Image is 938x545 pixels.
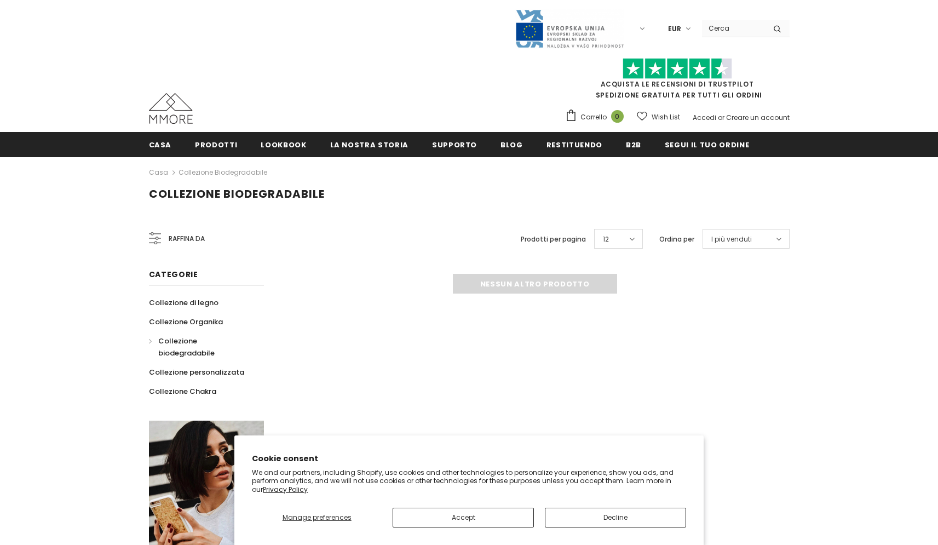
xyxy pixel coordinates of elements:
img: Javni Razpis [515,9,624,49]
a: Collezione Chakra [149,382,216,401]
a: Collezione di legno [149,293,218,312]
span: Collezione di legno [149,297,218,308]
span: La nostra storia [330,140,408,150]
a: Casa [149,166,168,179]
label: Ordina per [659,234,694,245]
a: Blog [500,132,523,157]
span: EUR [668,24,681,35]
span: Collezione biodegradabile [158,336,215,358]
a: Carrello 0 [565,109,629,125]
label: Prodotti per pagina [521,234,586,245]
span: supporto [432,140,477,150]
a: B2B [626,132,641,157]
span: I più venduti [711,234,752,245]
a: Wish List [637,107,680,127]
span: Collezione Organika [149,317,223,327]
span: Restituendo [546,140,602,150]
a: La nostra storia [330,132,408,157]
a: Collezione Organika [149,312,223,331]
span: or [718,113,724,122]
span: Blog [500,140,523,150]
span: Collezione personalizzata [149,367,244,377]
p: We and our partners, including Shopify, use cookies and other technologies to personalize your ex... [252,468,686,494]
img: Casi MMORE [149,93,193,124]
span: Segui il tuo ordine [665,140,749,150]
input: Search Site [702,20,765,36]
span: Wish List [652,112,680,123]
a: Prodotti [195,132,237,157]
a: supporto [432,132,477,157]
span: Manage preferences [283,513,352,522]
span: 12 [603,234,609,245]
a: Segui il tuo ordine [665,132,749,157]
a: Casa [149,132,172,157]
button: Manage preferences [252,508,382,527]
a: Accedi [693,113,716,122]
a: Privacy Policy [263,485,308,494]
span: Lookbook [261,140,306,150]
span: Collezione biodegradabile [149,186,325,202]
span: Collezione Chakra [149,386,216,397]
span: Casa [149,140,172,150]
a: Collezione biodegradabile [149,331,252,363]
a: Creare un account [726,113,790,122]
span: Prodotti [195,140,237,150]
a: Collezione personalizzata [149,363,244,382]
img: Fidati di Pilot Stars [623,58,732,79]
button: Decline [545,508,686,527]
a: Javni Razpis [515,24,624,33]
button: Accept [393,508,534,527]
span: Raffina da [169,233,205,245]
h2: Cookie consent [252,453,686,464]
span: Carrello [580,112,607,123]
span: B2B [626,140,641,150]
a: Acquista le recensioni di TrustPilot [601,79,754,89]
span: Categorie [149,269,198,280]
a: Restituendo [546,132,602,157]
a: Lookbook [261,132,306,157]
a: Collezione biodegradabile [179,168,267,177]
span: SPEDIZIONE GRATUITA PER TUTTI GLI ORDINI [565,63,790,100]
span: 0 [611,110,624,123]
